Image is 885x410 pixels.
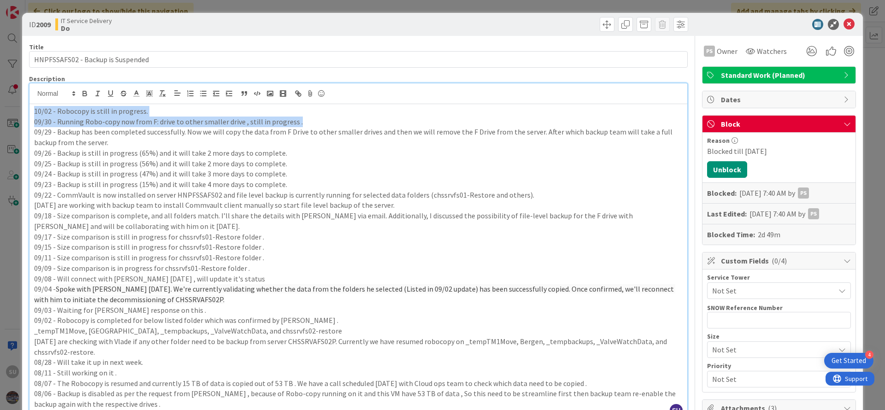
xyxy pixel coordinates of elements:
p: 09/18 - Size comparison is complete, and all folders match. I’ll share the details with [PERSON_N... [34,211,683,231]
p: 08/06 - Backup is disabled as per the request from [PERSON_NAME] , because of Robo-copy running o... [34,388,683,409]
p: 09/09 - Size comparison is in progress for chssrvfs01-Restore folder . [34,263,683,274]
span: Not Set [712,373,830,386]
span: Not Set [712,343,830,356]
p: 09/08 - Will connect with [PERSON_NAME] [DATE] , will update it's status [34,274,683,284]
b: Blocked Time: [707,229,755,240]
p: _tempTM1Move, [GEOGRAPHIC_DATA], _tempbackups, _ValveWatchData, and chssrvfs02-restore [34,326,683,336]
div: PS [704,46,715,57]
p: 09/11 - Size comparison is still in progress for chssrvfs01-Restore folder . [34,252,683,263]
p: [DATE] are working with backup team to install Commvault client manually so start file level back... [34,200,683,211]
p: 08/07 - The Robocopy is resumed and currently 15 TB of data is copied out of 53 TB . We have a ca... [34,378,683,389]
span: Reason [707,137,730,144]
label: SNOW Reference Number [707,304,783,312]
div: Blocked till [DATE] [707,146,851,157]
div: PS [798,187,809,199]
span: Description [29,75,65,83]
p: 08/28 - Will take it up in next week. [34,357,683,368]
span: Custom Fields [721,255,839,266]
p: 09/29 - Backup has been completed successfully. Now we will copy the data from F Drive to other s... [34,127,683,147]
span: Block [721,118,839,129]
span: Support [19,1,42,12]
p: 09/25 - Backup is still in progress (56%) and it will take 2 more days to complete. [34,158,683,169]
div: Priority [707,363,851,369]
p: 09/04 - [34,284,683,305]
div: Size [707,333,851,340]
label: Title [29,43,44,51]
p: 08/11 - Still working on it . [34,368,683,378]
div: 4 [865,351,873,359]
div: 2d 49m [758,229,780,240]
p: 09/03 - Waiting for [PERSON_NAME] response on this . [34,305,683,316]
span: Standard Work (Planned) [721,70,839,81]
p: 09/22 - CommVault is now installed on server HNPFSSAFS02 and file level backup is currently runni... [34,190,683,200]
span: Not Set [712,285,835,296]
span: IT Service Delivery [61,17,112,24]
div: PS [808,208,819,219]
button: Unblock [707,161,747,178]
b: 2009 [36,20,51,29]
p: 09/30 - Running Robo-copy now from F: drive to other smaller drive , still in progress . [34,117,683,127]
input: type card name here... [29,51,688,68]
b: Do [61,24,112,32]
span: Dates [721,94,839,105]
span: Owner [717,46,737,57]
div: Service Tower [707,274,851,281]
p: 10/02 - Robocopy is still in progress. [34,106,683,117]
b: Blocked: [707,187,737,199]
span: Watchers [757,46,787,57]
p: [DATE] are checking with Vlade if any other folder need to be backup from server CHSSRVAFS02P. Cu... [34,336,683,357]
div: Get Started [832,356,866,365]
div: [DATE] 7:40 AM by [739,187,809,199]
p: 09/02 - Robocopy is completed for below listed folder which was confirmed by [PERSON_NAME] . [34,315,683,326]
b: Last Edited: [707,208,747,219]
p: 09/15 - Size comparison is still in progress for chssrvfs01-Restore folder . [34,242,683,252]
p: 09/26 - Backup is still in progress (65%) and it will take 2 more days to complete. [34,148,683,158]
p: 09/23 - Backup is still in progress (15%) and it will take 4 more days to complete. [34,179,683,190]
span: ID [29,19,51,30]
p: 09/17 - Size comparison is still in progress for chssrvfs01-Restore folder . [34,232,683,242]
div: Open Get Started checklist, remaining modules: 4 [824,353,873,369]
span: ( 0/4 ) [772,256,787,265]
div: [DATE] 7:40 AM by [749,208,819,219]
span: Spoke with [PERSON_NAME] [DATE]. We're currently validating whether the data from the folders he ... [34,284,675,304]
p: 09/24 - Backup is still in progress (47%) and it will take 3 more days to complete. [34,169,683,179]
